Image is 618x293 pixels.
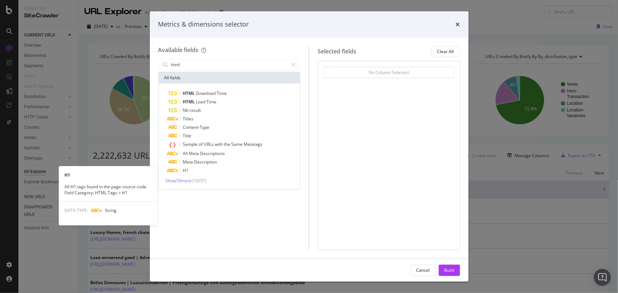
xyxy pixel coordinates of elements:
[183,90,196,96] span: HTML
[439,265,460,276] button: Build
[244,141,263,147] span: Metatags
[183,99,196,105] span: HTML
[594,269,611,286] div: Open Intercom Messenger
[183,159,194,165] span: Meta
[183,124,210,130] span: Content-Type
[224,141,232,147] span: the
[189,150,200,156] span: Meta
[410,265,436,276] button: Cancel
[166,178,192,184] span: Show 10 more
[59,172,157,178] div: H1
[196,99,207,105] span: Load
[318,47,356,56] div: Selected fields
[232,141,244,147] span: Same
[183,141,199,147] span: Sample
[158,20,249,29] div: Metrics & dimensions selector
[183,133,192,139] span: Title
[217,90,227,96] span: Time
[183,167,189,173] span: H1
[199,141,204,147] span: of
[204,141,215,147] span: URLs
[183,116,194,122] span: Titles
[158,46,199,54] div: Available fields
[444,267,454,273] div: Build
[150,11,469,282] div: modal
[183,107,190,113] span: Nb
[215,141,224,147] span: with
[193,178,207,184] span: ( 10 / 37 )
[171,59,289,70] input: Search by field name
[59,184,157,196] div: All H1 tags found in the page source code. Field Category: HTML Tags > H1
[437,48,454,54] div: Clear All
[196,90,217,96] span: Download
[194,159,217,165] span: Description
[207,99,217,105] span: Time
[159,72,300,84] div: All fields
[183,150,189,156] span: All
[456,20,460,29] div: times
[416,267,430,273] div: Cancel
[190,107,201,113] span: result
[369,69,409,75] div: No Column Selected
[431,46,460,57] button: Clear All
[200,150,225,156] span: Descriptions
